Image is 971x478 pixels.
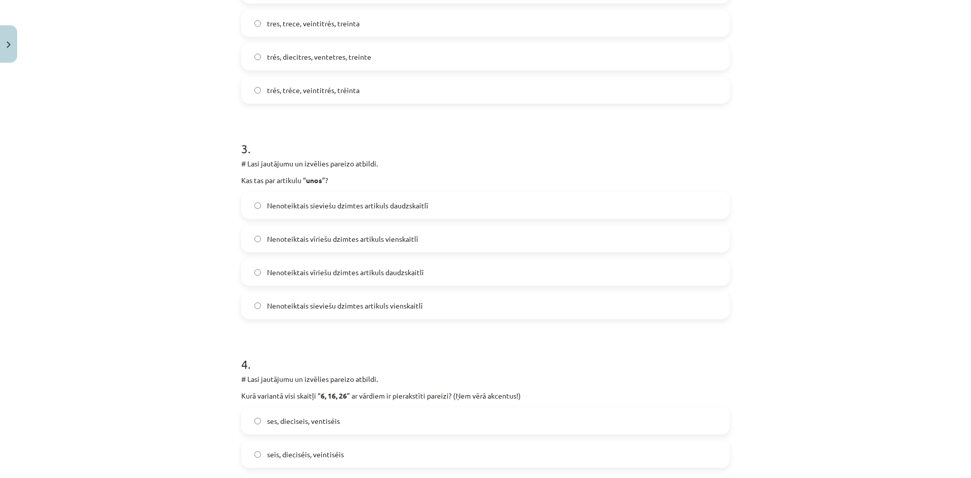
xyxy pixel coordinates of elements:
input: Nenoteiktais sieviešu dzimtes artikuls vienskaitlī [254,302,261,309]
input: ses, dieciseis, ventiséis [254,418,261,424]
span: trés, diecitres, ventetres, treinte [267,52,371,62]
p: Kurā variantā visi skaitļi “ ” ar vārdiem ir pierakstīti pareizi? (Ņem vērā akcentus!) [241,390,730,401]
strong: unos [306,176,322,185]
p: # Lasi jautājumu un izvēlies pareizo atbildi. [241,374,730,384]
span: Nenoteiktais vīriešu dzimtes artikuls vienskaitlī [267,234,418,244]
h1: 4 . [241,339,730,371]
span: Nenoteiktais vīriešu dzimtes artikuls daudzskaitlī [267,267,424,278]
span: trés, tréce, veintitrés, tréinta [267,85,360,96]
strong: 6, 16, 26 [321,391,347,400]
input: trés, diecitres, ventetres, treinte [254,54,261,60]
img: icon-close-lesson-0947bae3869378f0d4975bcd49f059093ad1ed9edebbc8119c70593378902aed.svg [7,41,11,48]
p: # Lasi jautājumu un izvēlies pareizo atbildi. [241,158,730,169]
input: seis, dieciséis, veintiséis [254,451,261,458]
input: trés, tréce, veintitrés, tréinta [254,87,261,94]
p: Kas tas par artikulu “ ”? [241,175,730,186]
span: Nenoteiktais sieviešu dzimtes artikuls daudzskaitlī [267,200,428,211]
h1: 3 . [241,124,730,155]
span: Nenoteiktais sieviešu dzimtes artikuls vienskaitlī [267,300,423,311]
input: Nenoteiktais vīriešu dzimtes artikuls daudzskaitlī [254,269,261,276]
input: tres, trece, veintitrés, treinta [254,20,261,27]
input: Nenoteiktais sieviešu dzimtes artikuls daudzskaitlī [254,202,261,209]
input: Nenoteiktais vīriešu dzimtes artikuls vienskaitlī [254,236,261,242]
span: tres, trece, veintitrés, treinta [267,18,360,29]
span: seis, dieciséis, veintiséis [267,449,344,460]
span: ses, dieciseis, ventiséis [267,416,340,426]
